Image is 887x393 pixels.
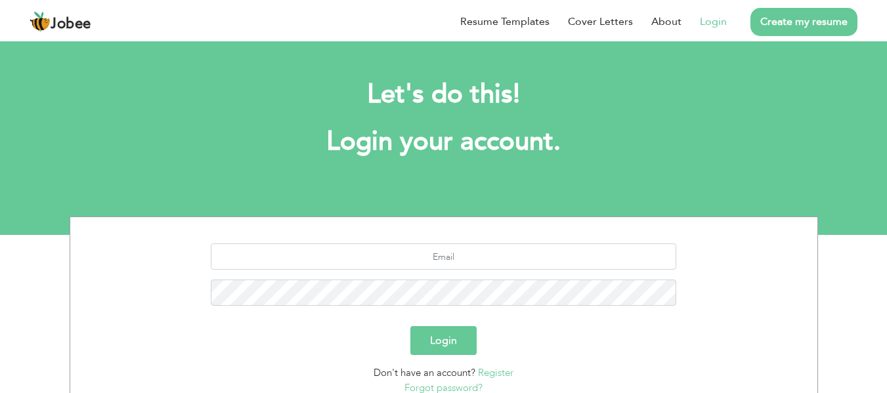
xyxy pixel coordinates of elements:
[89,77,798,112] h2: Let's do this!
[30,11,51,32] img: jobee.io
[478,366,513,379] a: Register
[750,8,857,36] a: Create my resume
[410,326,477,355] button: Login
[460,14,550,30] a: Resume Templates
[89,125,798,159] h1: Login your account.
[651,14,681,30] a: About
[211,243,676,270] input: Email
[568,14,633,30] a: Cover Letters
[51,17,91,31] span: Jobee
[700,14,727,30] a: Login
[374,366,475,379] span: Don't have an account?
[30,11,91,32] a: Jobee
